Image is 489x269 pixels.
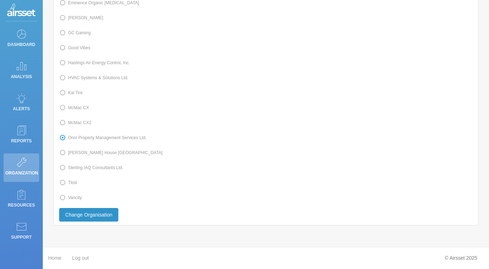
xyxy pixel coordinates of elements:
a: Home [48,251,61,265]
label: Vancity [59,193,82,202]
label: GC Gaming [59,28,91,37]
a: Log out [72,251,89,265]
label: [PERSON_NAME] House [GEOGRAPHIC_DATA] [59,148,163,157]
p: Alerts [5,103,37,114]
a: Dashboard [4,25,39,54]
a: Reports [4,121,39,150]
img: Logo [7,4,36,18]
p: Resources [5,200,37,210]
p: Dashboard [5,39,37,50]
a: Analysis [4,57,39,86]
a: Organization [4,153,39,182]
a: Alerts [4,89,39,118]
label: Onni Property Management Services Ltd. [59,133,146,142]
label: [PERSON_NAME] [59,13,103,22]
a: Resources [4,186,39,214]
label: Kal Tire [59,88,83,97]
label: HVAC Systems & Solutions Ltd. [59,73,128,82]
a: Support [4,218,39,246]
label: McMac CX2 [59,118,91,127]
label: McMac CX [59,103,89,112]
p: Reports [5,136,37,146]
label: Titoli [59,178,77,187]
button: Change Organisation [59,208,118,222]
label: Hastings Air Energy Control, Inc. [59,58,130,67]
div: © Airsset 2025 [439,251,483,265]
p: Analysis [5,71,37,82]
p: Organization [5,168,37,178]
label: Good Vibes [59,43,91,52]
p: Support [5,232,37,243]
label: Sterling IAQ Consultants Ltd. [59,163,123,172]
